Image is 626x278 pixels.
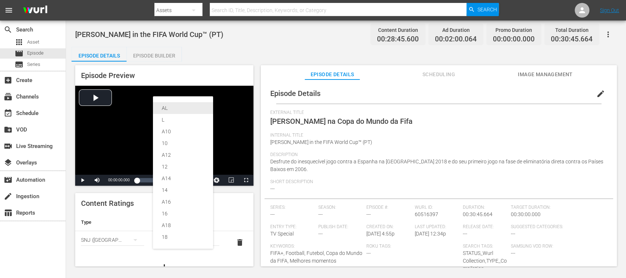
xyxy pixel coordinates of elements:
[162,196,204,208] div: A16
[162,126,204,137] div: A10
[162,161,204,173] div: 12
[162,137,204,149] div: 10
[162,173,204,184] div: A14
[162,184,204,196] div: 14
[162,114,204,126] div: L
[162,102,204,114] div: AL
[162,149,204,161] div: A12
[162,231,204,243] div: 18
[162,208,204,219] div: 16
[162,219,204,231] div: A18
